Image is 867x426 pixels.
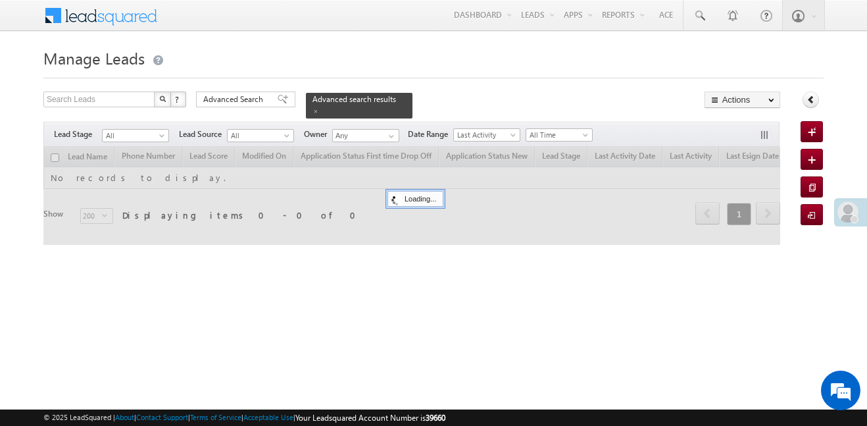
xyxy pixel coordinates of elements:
[115,413,134,421] a: About
[159,95,166,102] img: Search
[136,413,188,421] a: Contact Support
[304,128,332,140] span: Owner
[295,413,445,423] span: Your Leadsquared Account Number is
[526,129,589,141] span: All Time
[54,128,102,140] span: Lead Stage
[705,92,780,108] button: Actions
[175,93,181,105] span: ?
[203,93,267,105] span: Advanced Search
[43,412,445,424] span: © 2025 LeadSquared | | | | |
[228,130,290,142] span: All
[387,191,443,207] div: Loading...
[454,129,516,141] span: Last Activity
[179,128,227,140] span: Lead Source
[312,94,396,104] span: Advanced search results
[190,413,241,421] a: Terms of Service
[43,47,145,68] span: Manage Leads
[426,413,445,423] span: 39660
[103,130,165,142] span: All
[243,413,293,421] a: Acceptable Use
[170,92,186,107] button: ?
[332,129,399,142] input: Type to Search
[453,128,520,142] a: Last Activity
[227,129,294,142] a: All
[408,128,453,140] span: Date Range
[382,130,398,143] a: Show All Items
[526,128,593,142] a: All Time
[102,129,169,142] a: All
